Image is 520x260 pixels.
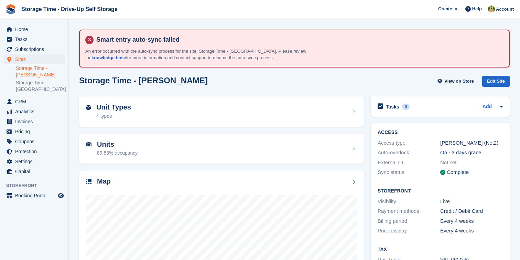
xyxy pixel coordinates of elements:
span: Analytics [15,107,56,116]
p: An error occurred with the auto-sync process for the site: Storage Time - [GEOGRAPHIC_DATA]. Plea... [85,48,326,61]
img: unit-type-icn-2b2737a686de81e16bb02015468b77c625bbabd49415b5ef34ead5e3b44a266d.svg [86,105,91,110]
a: Storage Time - [GEOGRAPHIC_DATA] [16,80,65,93]
a: Unit Types 4 types [79,96,364,127]
a: menu [3,147,65,156]
span: Settings [15,157,56,166]
img: map-icn-33ee37083ee616e46c38cad1a60f524a97daa1e2b2c8c0bc3eb3415660979fc1.svg [86,179,91,184]
h2: Storage Time - [PERSON_NAME] [79,76,208,85]
span: Storefront [6,182,68,189]
span: Capital [15,167,56,176]
span: Account [496,6,514,13]
h2: Units [97,141,138,148]
div: Every 4 weeks [440,217,503,225]
div: Sync status [378,168,440,176]
a: menu [3,54,65,64]
a: menu [3,117,65,126]
a: Add [483,103,492,111]
h4: Smart entry auto-sync failed [94,36,503,44]
h2: Storefront [378,188,503,194]
span: Tasks [15,34,56,44]
a: menu [3,34,65,44]
a: menu [3,157,65,166]
div: Complete [447,168,469,176]
a: Storage Time - [PERSON_NAME] [16,65,65,78]
a: menu [3,191,65,200]
div: Credit / Debit Card [440,207,503,215]
div: 0 [402,104,410,110]
div: Billing period [378,217,440,225]
img: stora-icon-8386f47178a22dfd0bd8f6a31ec36ba5ce8667c1dd55bd0f319d3a0aa187defe.svg [6,4,16,14]
div: Edit Site [482,76,510,87]
img: Zain Sarwar [488,6,495,12]
div: 4 types [96,113,131,120]
h2: Map [97,177,111,185]
div: On - 3 days grace [440,149,503,157]
span: CRM [15,97,56,106]
span: Home [15,24,56,34]
a: menu [3,24,65,34]
div: 89.53% occupancy [97,149,138,157]
span: Pricing [15,127,56,136]
span: Help [472,6,482,12]
div: [PERSON_NAME] (Net2) [440,139,503,147]
span: Protection [15,147,56,156]
a: menu [3,97,65,106]
a: menu [3,44,65,54]
a: knowledge base [91,55,126,60]
span: Coupons [15,137,56,146]
div: External ID [378,159,440,167]
div: Not set [440,159,503,167]
a: View on Store [436,76,477,87]
div: Auto-overlock [378,149,440,157]
a: menu [3,167,65,176]
div: Every 4 weeks [440,227,503,235]
h2: ACCESS [378,130,503,135]
a: menu [3,137,65,146]
span: Sites [15,54,56,64]
img: unit-icn-7be61d7bf1b0ce9d3e12c5938cc71ed9869f7b940bace4675aadf7bd6d80202e.svg [86,142,91,147]
a: Edit Site [482,76,510,90]
a: Storage Time - Drive-Up Self Storage [19,3,120,15]
div: Price display [378,227,440,235]
span: Create [438,6,452,12]
a: Units 89.53% occupancy [79,134,364,164]
h2: Tasks [386,104,399,110]
h2: Tax [378,247,503,252]
h2: Unit Types [96,103,131,111]
a: menu [3,107,65,116]
div: Visibility [378,198,440,206]
a: menu [3,127,65,136]
div: Access type [378,139,440,147]
div: Live [440,198,503,206]
span: View on Store [444,78,474,85]
span: Invoices [15,117,56,126]
div: Payment methods [378,207,440,215]
span: Subscriptions [15,44,56,54]
span: Booking Portal [15,191,56,200]
a: Preview store [57,191,65,200]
